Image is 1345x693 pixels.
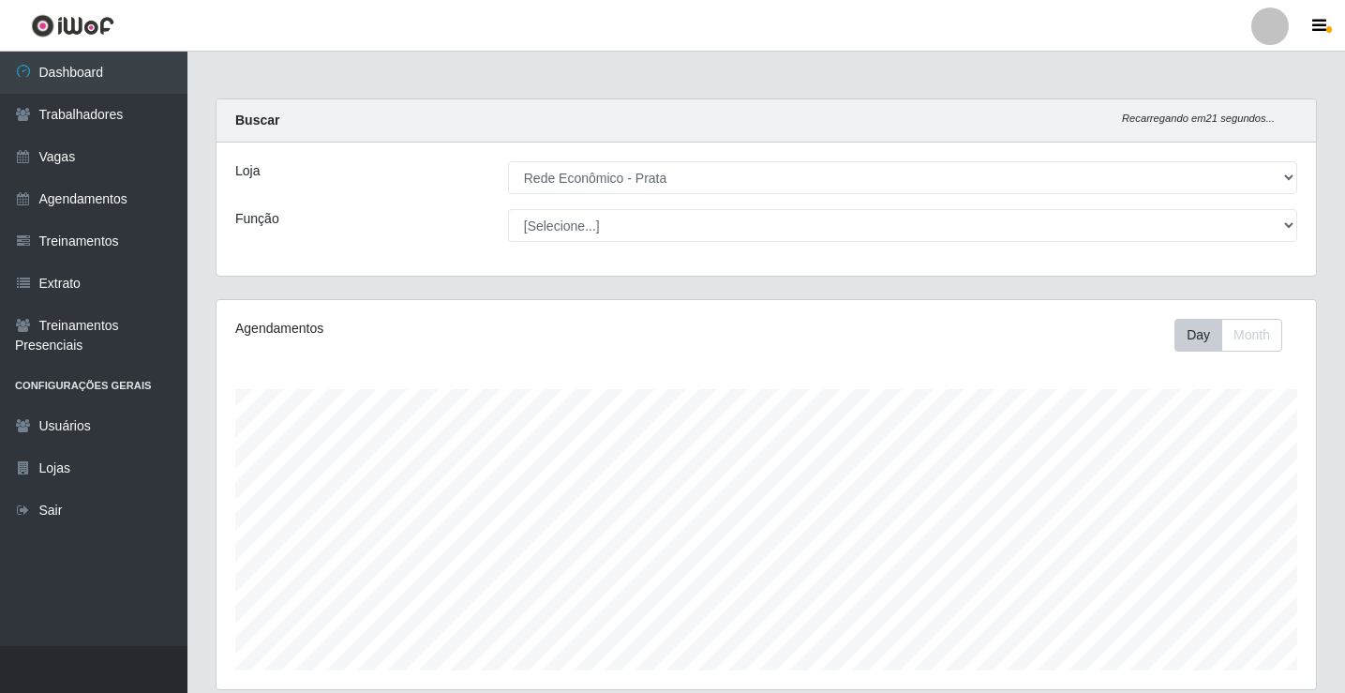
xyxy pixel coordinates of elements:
[235,113,279,128] strong: Buscar
[235,319,662,339] div: Agendamentos
[31,14,114,38] img: CoreUI Logo
[1174,319,1297,352] div: Toolbar with button groups
[235,209,279,229] label: Função
[1221,319,1282,352] button: Month
[1174,319,1222,352] button: Day
[1174,319,1282,352] div: First group
[1122,113,1275,124] i: Recarregando em 21 segundos...
[235,161,260,181] label: Loja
